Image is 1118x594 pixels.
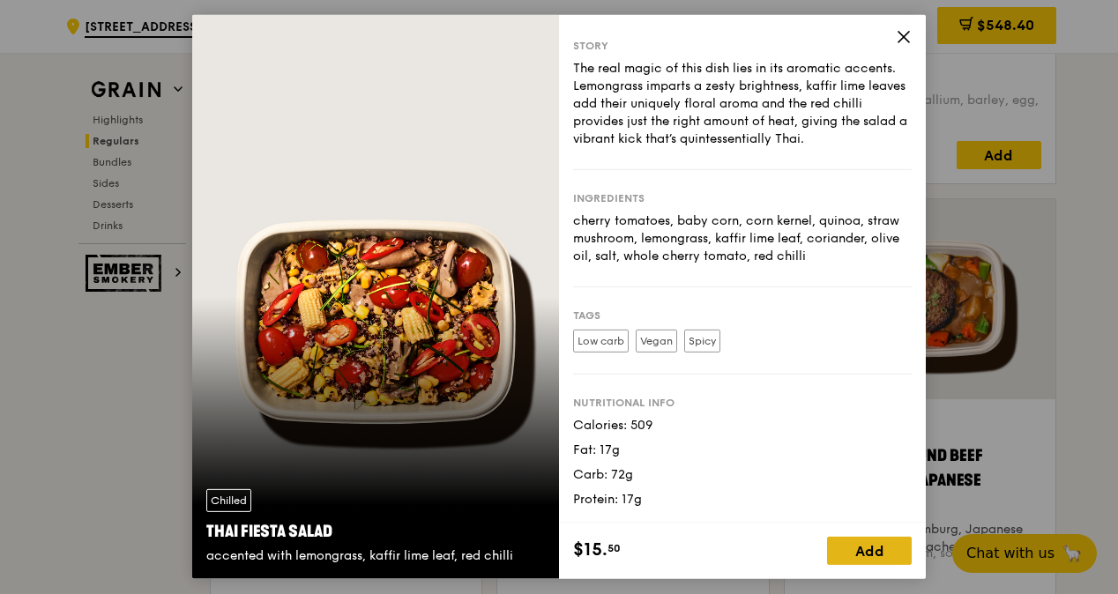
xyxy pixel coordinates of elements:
div: Thai Fiesta Salad [206,519,545,544]
div: Fat: 17g [573,442,912,459]
div: accented with lemongrass, kaffir lime leaf, red chilli [206,547,545,565]
div: Calories: 509 [573,417,912,434]
div: Carb: 72g [573,466,912,484]
div: Protein: 17g [573,491,912,509]
label: Spicy [684,330,720,353]
label: Vegan [636,330,677,353]
div: Tags [573,308,912,323]
div: The real magic of this dish lies in its aromatic accents. Lemongrass imparts a zesty brightness, ... [573,60,912,148]
span: 50 [607,541,621,555]
div: Nutritional info [573,396,912,410]
div: Ingredients [573,191,912,205]
div: Story [573,39,912,53]
div: Chilled [206,489,251,512]
label: Low carb [573,330,629,353]
div: cherry tomatoes, baby corn, corn kernel, quinoa, straw mushroom, lemongrass, kaffir lime leaf, co... [573,212,912,265]
span: $15. [573,537,607,563]
div: Add [827,537,912,565]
